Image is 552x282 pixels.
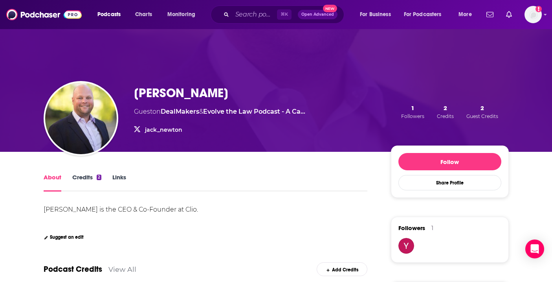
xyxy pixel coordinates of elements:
[411,104,414,112] span: 1
[6,7,82,22] img: Podchaser - Follow, Share and Rate Podcasts
[134,108,152,115] span: Guest
[277,9,292,20] span: ⌘ K
[232,8,277,21] input: Search podcasts, credits, & more...
[44,234,84,240] a: Suggest an edit
[525,240,544,258] div: Open Intercom Messenger
[44,206,198,213] div: [PERSON_NAME] is the CEO & Co-Founder at Clio.
[435,104,456,120] button: 2Credits
[161,108,199,115] a: DealMakers
[524,6,542,23] span: Logged in as abbie.hatfield
[399,104,427,120] button: 1Followers
[480,104,484,112] span: 2
[97,9,121,20] span: Podcasts
[167,9,195,20] span: Monitoring
[464,104,501,120] button: 2Guest Credits
[535,6,542,12] svg: Add a profile image
[398,224,425,232] span: Followers
[458,9,472,20] span: More
[360,9,391,20] span: For Business
[398,175,501,190] button: Share Profile
[112,173,126,192] a: Links
[135,9,152,20] span: Charts
[298,10,337,19] button: Open AdvancedNew
[524,6,542,23] img: User Profile
[130,8,157,21] a: Charts
[72,173,101,192] a: Credits2
[92,8,131,21] button: open menu
[398,238,414,254] img: Yeboah
[323,5,337,12] span: New
[354,8,401,21] button: open menu
[503,8,515,21] a: Show notifications dropdown
[317,262,367,276] a: Add Credits
[108,265,136,273] a: View All
[152,108,199,115] span: on
[162,8,205,21] button: open menu
[398,153,501,170] button: Follow
[437,113,454,119] span: Credits
[483,8,497,21] a: Show notifications dropdown
[401,113,424,119] span: Followers
[44,264,102,274] a: Podcast Credits
[145,126,182,133] a: jack_newton
[466,113,498,119] span: Guest Credits
[203,108,305,115] a: Evolve the Law Podcast - A Catalyst For Legal Innovation
[218,6,352,24] div: Search podcasts, credits, & more...
[45,83,117,154] img: Jack Newton
[44,173,61,192] a: About
[524,6,542,23] button: Show profile menu
[301,13,334,17] span: Open Advanced
[431,225,433,232] div: 1
[97,175,101,180] div: 2
[199,108,203,115] span: &
[404,9,442,20] span: For Podcasters
[134,85,228,101] h1: [PERSON_NAME]
[444,104,447,112] span: 2
[453,8,482,21] button: open menu
[399,8,453,21] button: open menu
